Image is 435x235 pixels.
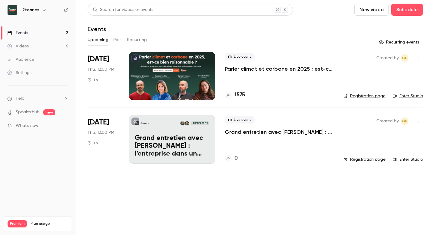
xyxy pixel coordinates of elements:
[88,66,114,72] span: Thu, 12:00 PM
[88,130,114,136] span: Thu, 12:00 PM
[113,35,122,45] button: Past
[402,117,408,125] span: GP
[135,134,209,158] p: Grand entretien avec [PERSON_NAME] : l’entreprise dans un monde en crises
[376,117,399,125] span: Created by
[225,53,255,60] span: Live event
[225,128,334,136] a: Grand entretien avec [PERSON_NAME] : l’entreprise dans un monde en crises
[234,91,245,99] h4: 1575
[354,4,389,16] button: New video
[22,7,39,13] h6: 2tonnes
[7,70,31,76] div: Settings
[31,221,68,226] span: Plan usage
[7,43,29,49] div: Videos
[401,54,408,62] span: Gabrielle Piot
[402,54,408,62] span: GP
[88,25,106,33] h1: Events
[88,117,109,127] span: [DATE]
[343,93,385,99] a: Registration page
[88,115,119,163] div: Oct 16 Thu, 12:00 PM (Europe/Paris)
[16,123,38,129] span: What's new
[129,115,215,163] a: Grand entretien avec Frédéric Mazzella : l’entreprise dans un monde en crises 2tonnesPierre-Alix ...
[8,5,17,15] img: 2tonnes
[7,95,68,102] li: help-dropdown-opener
[180,121,185,125] img: Frédéric Mazzella
[7,30,28,36] div: Events
[225,91,245,99] a: 1575
[8,220,27,227] span: Premium
[225,65,334,72] a: Parler climat et carbone en 2025 : est-ce bien raisonnable ?
[43,109,55,115] span: new
[88,54,109,64] span: [DATE]
[93,7,153,13] div: Search for videos or events
[343,156,385,163] a: Registration page
[234,154,238,163] h4: 0
[401,117,408,125] span: Gabrielle Piot
[140,122,149,125] p: 2tonnes
[185,121,189,125] img: Pierre-Alix Lloret-Bavai
[127,35,147,45] button: Recurring
[376,54,399,62] span: Created by
[88,52,119,100] div: Sep 18 Thu, 12:00 PM (Europe/Paris)
[391,4,423,16] button: Schedule
[88,35,108,45] button: Upcoming
[16,109,40,115] a: SpeakerHub
[225,116,255,124] span: Live event
[16,95,24,102] span: Help
[88,140,98,145] div: 1 h
[88,77,98,82] div: 1 h
[7,56,34,63] div: Audience
[61,123,68,129] iframe: Noticeable Trigger
[393,156,423,163] a: Enter Studio
[376,37,423,47] button: Recurring events
[393,93,423,99] a: Enter Studio
[225,154,238,163] a: 0
[191,121,209,125] span: [DATE] 12:00 PM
